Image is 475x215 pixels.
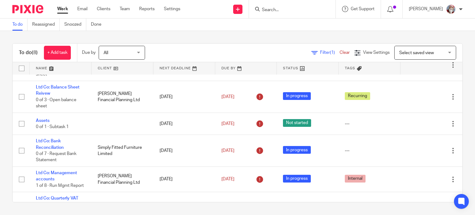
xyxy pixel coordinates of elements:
span: 0 of 3 · Open balance sheet [36,66,76,77]
span: View Settings [363,50,390,55]
td: Simply Fitted Furniture Limited [92,135,153,167]
p: Due by [82,49,96,56]
span: In progress [283,92,311,100]
a: Ltd Co: Bank Reconciliation [36,139,64,149]
td: [DATE] [153,81,215,113]
span: Not started [283,119,311,127]
span: (8) [32,50,38,55]
div: --- [345,148,394,154]
span: [DATE] [221,95,234,99]
span: (1) [330,50,335,55]
a: Reassigned [32,19,60,31]
span: 1 of 8 · Run Mgmt Report [36,183,84,188]
a: Done [91,19,106,31]
a: Snoozed [64,19,86,31]
a: Settings [164,6,180,12]
a: Assets [36,118,49,123]
span: Filter [320,50,340,55]
span: [DATE] [221,122,234,126]
span: In progress [283,146,311,154]
span: Recurring [345,92,370,100]
p: [PERSON_NAME] [409,6,443,12]
a: Email [77,6,88,12]
span: 0 of 3 · Open balance sheet [36,98,76,109]
img: Pixie [12,5,43,13]
span: [DATE] [221,148,234,153]
span: 0 of 7 · Request Bank Statement [36,152,76,162]
div: --- [345,121,394,127]
a: + Add task [44,46,71,60]
td: [PERSON_NAME] Financial Planning Ltd [92,81,153,113]
span: Internal [345,175,366,183]
h1: To do [19,49,38,56]
a: Ltd Co: Management accounts [36,171,77,181]
td: [DATE] [153,167,215,192]
a: Reports [139,6,155,12]
span: 0 of 1 · Subtask 1 [36,125,69,129]
td: [DATE] [153,135,215,167]
td: [PERSON_NAME] Financial Planning Ltd [92,167,153,192]
a: Team [120,6,130,12]
a: Clear [340,50,350,55]
span: Get Support [351,7,374,11]
a: To do [12,19,28,31]
span: All [104,51,108,55]
span: [DATE] [221,177,234,181]
a: Ltd Co: Balance Sheet Reivew [36,85,79,96]
span: In progress [283,175,311,183]
img: Karen%20Pic.png [446,4,456,14]
span: Select saved view [399,51,434,55]
span: Tags [345,67,355,70]
input: Search [261,7,317,13]
td: [DATE] [153,113,215,135]
a: Clients [97,6,110,12]
a: Ltd Co: Quarterly VAT Return - with Poseposed VAT [36,196,83,213]
a: Work [57,6,68,12]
